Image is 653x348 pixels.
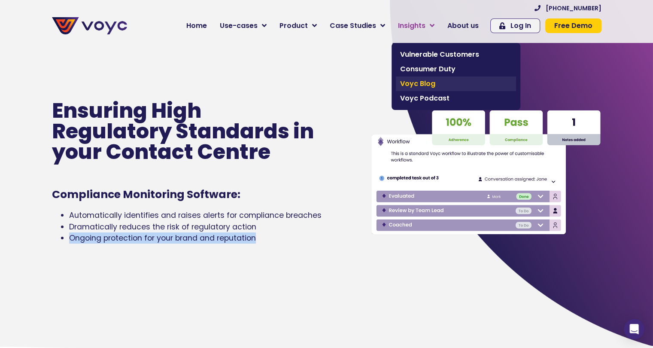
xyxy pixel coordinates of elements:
[371,107,601,237] img: Voyc interface graphic
[186,21,207,31] span: Home
[323,17,392,34] a: Case Studies
[400,49,512,60] span: Vulnerable Customers
[400,64,512,74] span: Consumer Duty
[69,233,256,243] span: Ongoing protection for your brand and reputation
[213,17,273,34] a: Use-cases
[52,101,320,162] p: Ensuring High Regulatory Standards in your Contact Centre
[447,21,479,31] span: About us
[546,5,601,11] span: [PHONE_NUMBER]
[52,17,127,34] img: voyc-full-logo
[510,22,531,29] span: Log In
[396,76,516,91] a: Voyc Blog
[624,319,644,339] div: Open Intercom Messenger
[400,93,512,104] span: Voyc Podcast
[396,91,516,106] a: Voyc Podcast
[398,21,425,31] span: Insights
[554,22,592,29] span: Free Demo
[441,17,485,34] a: About us
[396,47,516,62] a: Vulnerable Customers
[52,188,320,201] h1: Compliance Monitoring Software:
[330,21,376,31] span: Case Studies
[69,210,322,220] span: Automatically identifies and raises alerts for compliance breaches
[69,222,256,232] span: Dramatically reduces the risk of regulatory action
[490,18,540,33] a: Log In
[177,179,217,187] a: Privacy Policy
[392,17,441,34] a: Insights
[396,62,516,76] a: Consumer Duty
[114,34,135,44] span: Phone
[114,70,143,79] span: Job title
[180,17,213,34] a: Home
[273,17,323,34] a: Product
[535,5,601,11] a: [PHONE_NUMBER]
[220,21,258,31] span: Use-cases
[545,18,601,33] a: Free Demo
[400,79,512,89] span: Voyc Blog
[279,21,308,31] span: Product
